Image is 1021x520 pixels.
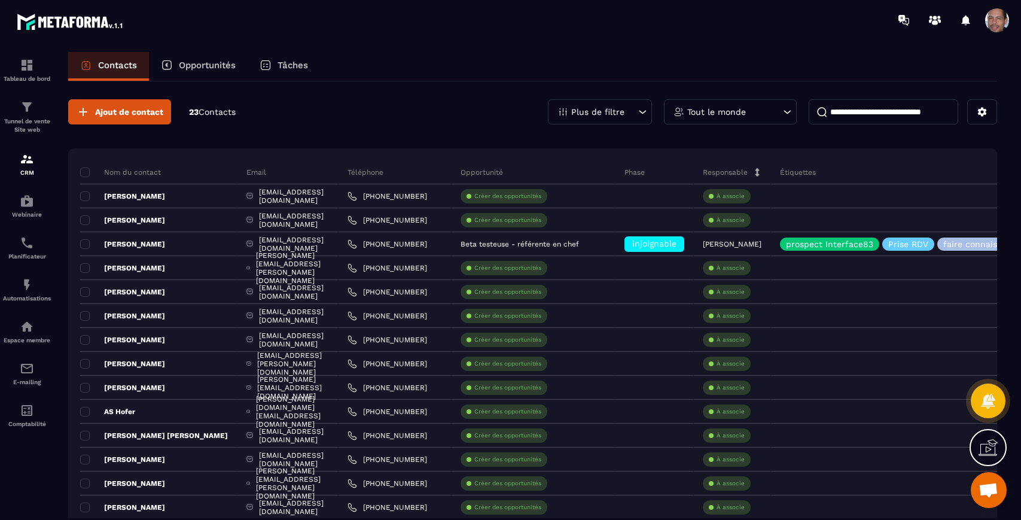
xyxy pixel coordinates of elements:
p: À associe [717,455,745,464]
p: E-mailing [3,379,51,385]
img: automations [20,278,34,292]
p: AS Hofer [80,407,135,416]
a: [PHONE_NUMBER] [348,479,427,488]
p: [PERSON_NAME] [80,287,165,297]
p: À associe [717,288,745,296]
p: Créer des opportunités [474,479,541,488]
p: À associe [717,360,745,368]
p: [PERSON_NAME] [PERSON_NAME] [80,431,228,440]
p: [PERSON_NAME] [80,239,165,249]
p: Créer des opportunités [474,264,541,272]
p: À associe [717,503,745,512]
p: Créer des opportunités [474,408,541,416]
a: accountantaccountantComptabilité [3,394,51,436]
p: [PERSON_NAME] [80,479,165,488]
img: scheduler [20,236,34,250]
p: Plus de filtre [571,108,624,116]
p: À associe [717,336,745,344]
p: [PERSON_NAME] [703,240,761,248]
img: email [20,361,34,376]
a: Opportunités [149,52,248,81]
a: formationformationTunnel de vente Site web [3,91,51,143]
p: Beta testeuse - référente en chef [461,240,579,248]
p: faire connaissance [943,240,1021,248]
p: Créer des opportunités [474,431,541,440]
a: formationformationTableau de bord [3,49,51,91]
p: Étiquettes [780,168,816,177]
a: [PHONE_NUMBER] [348,335,427,345]
img: accountant [20,403,34,418]
a: [PHONE_NUMBER] [348,383,427,393]
p: prospect Interface83 [786,240,873,248]
p: Opportunité [461,168,503,177]
img: formation [20,58,34,72]
p: [PERSON_NAME] [80,335,165,345]
img: formation [20,152,34,166]
a: [PHONE_NUMBER] [348,215,427,225]
p: Webinaire [3,211,51,218]
p: [PERSON_NAME] [80,383,165,393]
img: formation [20,100,34,114]
p: [PERSON_NAME] [80,311,165,321]
a: automationsautomationsEspace membre [3,311,51,352]
p: À associe [717,192,745,200]
a: automationsautomationsAutomatisations [3,269,51,311]
p: [PERSON_NAME] [80,503,165,512]
p: Créer des opportunités [474,360,541,368]
a: [PHONE_NUMBER] [348,431,427,440]
p: Téléphone [348,168,383,177]
p: Tout le monde [687,108,746,116]
p: À associe [717,216,745,224]
a: Tâches [248,52,320,81]
a: [PHONE_NUMBER] [348,191,427,201]
span: Ajout de contact [95,106,163,118]
p: Tunnel de vente Site web [3,117,51,134]
p: Responsable [703,168,748,177]
a: [PHONE_NUMBER] [348,359,427,369]
p: Tableau de bord [3,75,51,82]
a: automationsautomationsWebinaire [3,185,51,227]
a: formationformationCRM [3,143,51,185]
p: À associe [717,264,745,272]
img: logo [17,11,124,32]
p: [PERSON_NAME] [80,215,165,225]
span: injoignable [632,239,676,248]
a: [PHONE_NUMBER] [348,239,427,249]
a: [PHONE_NUMBER] [348,503,427,512]
p: Nom du contact [80,168,161,177]
p: Créer des opportunités [474,384,541,392]
p: À associe [717,479,745,488]
p: Créer des opportunités [474,503,541,512]
p: [PERSON_NAME] [80,455,165,464]
a: schedulerschedulerPlanificateur [3,227,51,269]
p: [PERSON_NAME] [80,359,165,369]
p: Automatisations [3,295,51,302]
p: CRM [3,169,51,176]
p: Prise RDV [888,240,928,248]
p: Contacts [98,60,137,71]
a: Contacts [68,52,149,81]
a: [PHONE_NUMBER] [348,311,427,321]
p: À associe [717,384,745,392]
p: [PERSON_NAME] [80,263,165,273]
img: automations [20,194,34,208]
p: Créer des opportunités [474,455,541,464]
a: emailemailE-mailing [3,352,51,394]
p: Planificateur [3,253,51,260]
p: À associe [717,431,745,440]
p: Email [246,168,266,177]
p: Créer des opportunités [474,288,541,296]
p: Comptabilité [3,421,51,427]
p: Opportunités [179,60,236,71]
p: Phase [624,168,645,177]
a: [PHONE_NUMBER] [348,287,427,297]
button: Ajout de contact [68,99,171,124]
a: [PHONE_NUMBER] [348,263,427,273]
img: automations [20,320,34,334]
p: [PERSON_NAME] [80,191,165,201]
p: À associe [717,312,745,320]
p: Espace membre [3,337,51,343]
p: Créer des opportunités [474,216,541,224]
div: Ouvrir le chat [971,472,1007,508]
p: À associe [717,408,745,416]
